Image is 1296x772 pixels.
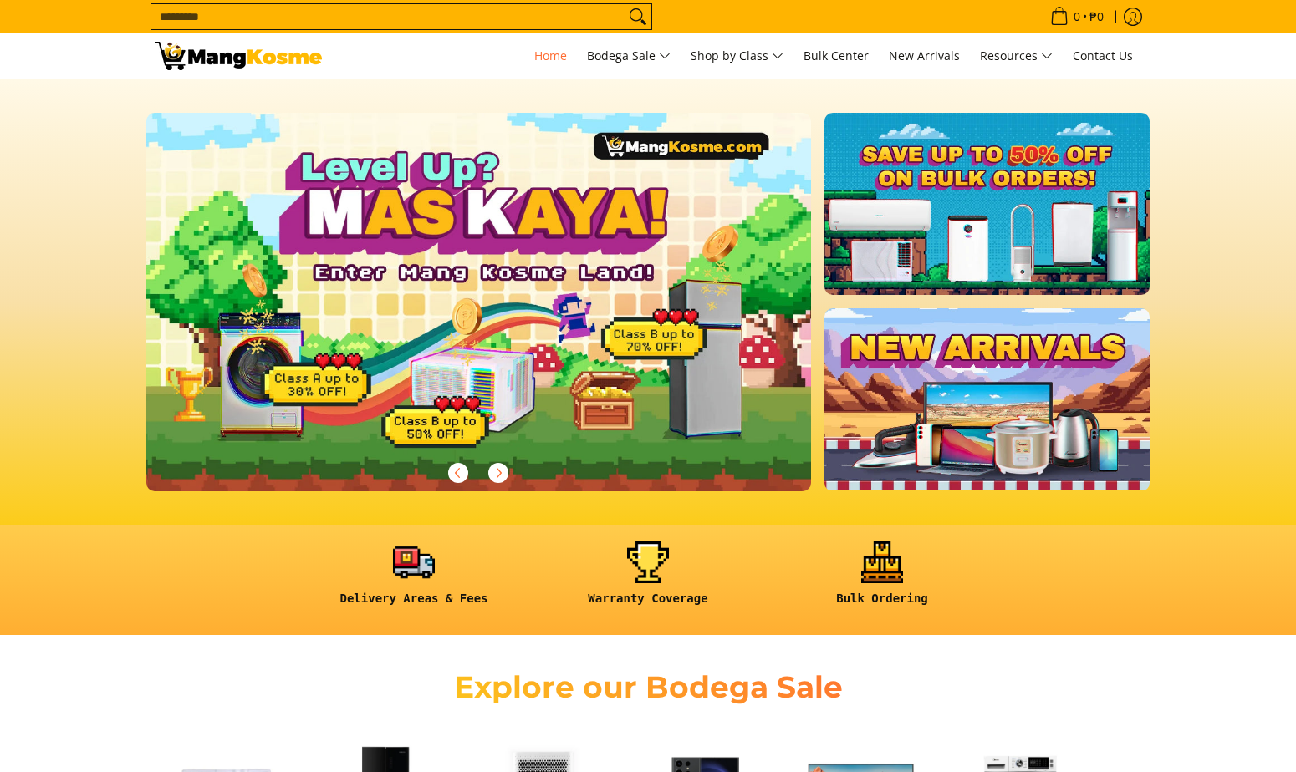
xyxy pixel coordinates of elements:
a: <h6><strong>Delivery Areas & Fees</strong></h6> [305,541,523,619]
span: • [1045,8,1109,26]
button: Search [625,4,651,29]
span: Bodega Sale [587,46,671,67]
img: Mang Kosme: Your Home Appliances Warehouse Sale Partner! [155,42,322,70]
button: Previous [440,455,477,491]
a: New Arrivals [880,33,968,79]
span: Shop by Class [691,46,783,67]
nav: Main Menu [339,33,1141,79]
a: Home [526,33,575,79]
a: <h6><strong>Warranty Coverage</strong></h6> [539,541,757,619]
h2: Explore our Bodega Sale [406,668,890,706]
a: Shop by Class [682,33,792,79]
span: New Arrivals [889,48,960,63]
img: Gaming desktop banner [146,113,811,491]
span: Bulk Center [804,48,869,63]
span: ₱0 [1087,11,1106,23]
span: Home [534,48,567,63]
span: 0 [1071,11,1083,23]
a: Bulk Center [795,33,877,79]
a: Bodega Sale [579,33,679,79]
button: Next [480,455,517,491]
span: Resources [980,46,1053,67]
span: Contact Us [1073,48,1133,63]
a: Resources [972,33,1061,79]
a: <h6><strong>Bulk Ordering</strong></h6> [773,541,991,619]
a: Contact Us [1064,33,1141,79]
